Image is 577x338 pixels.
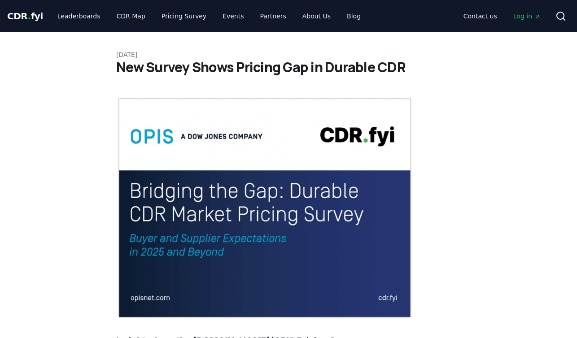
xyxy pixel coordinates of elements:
a: Partners [253,8,293,24]
a: Leaderboards [50,8,108,24]
h1: New Survey Shows Pricing Gap in Durable CDR [116,59,461,75]
a: Log in [506,8,548,24]
a: Pricing Survey [154,8,214,24]
p: [DATE] [116,50,461,59]
a: Events [215,8,251,24]
a: CDR Map [109,8,153,24]
a: CDR.fyi [7,10,43,22]
img: blog post image [116,97,413,319]
nav: Main [456,8,548,24]
nav: Main [50,8,368,24]
a: Contact us [456,8,504,24]
span: Log in [513,12,541,21]
span: . [28,11,31,22]
span: CDR fyi [7,11,43,22]
a: About Us [295,8,338,24]
a: Blog [340,8,368,24]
